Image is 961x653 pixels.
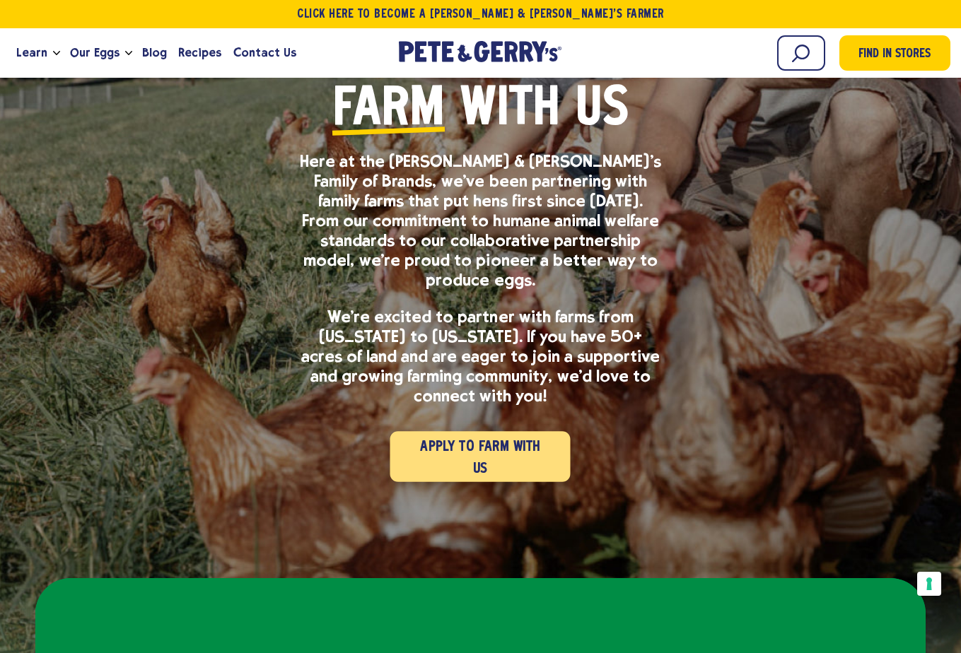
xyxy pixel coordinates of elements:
[178,44,221,61] span: Recipes
[777,35,825,71] input: Search
[136,34,173,72] a: Blog
[53,51,60,56] button: Open the dropdown menu for Learn
[576,84,629,137] span: Us
[70,44,120,61] span: Our Eggs
[233,44,296,61] span: Contact Us
[16,44,47,61] span: Learn
[299,307,661,406] p: We’re excited to partner with farms from [US_STATE] to [US_STATE]. If you have 50+ acres of land ...
[332,84,445,137] span: Farm
[11,34,53,72] a: Learn
[839,35,950,71] a: Find in Stores
[390,432,571,482] a: Apply to Farm with Us
[142,44,167,61] span: Blog
[858,45,931,64] span: Find in Stores
[460,84,560,137] span: with
[64,34,125,72] a: Our Eggs
[299,151,661,290] p: Here at the [PERSON_NAME] & [PERSON_NAME]’s Family of Brands, we’ve been partnering with family f...
[917,572,941,596] button: Your consent preferences for tracking technologies
[228,34,302,72] a: Contact Us
[173,34,227,72] a: Recipes
[412,436,549,481] span: Apply to Farm with Us
[125,51,132,56] button: Open the dropdown menu for Our Eggs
